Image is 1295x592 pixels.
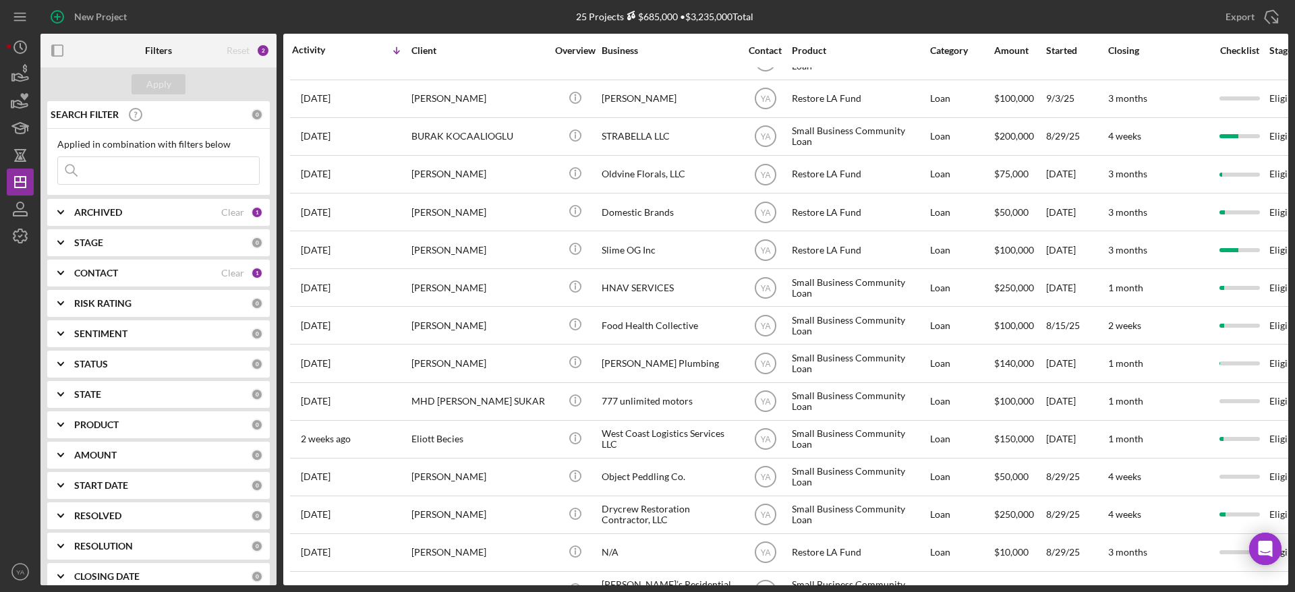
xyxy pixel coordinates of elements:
div: Loan [930,119,993,154]
div: Category [930,45,993,56]
span: $75,000 [994,168,1029,179]
div: 777 unlimited motors [602,384,737,419]
div: [PERSON_NAME] [411,156,546,192]
div: Loan [930,270,993,305]
div: 1 [251,267,263,279]
div: 0 [251,358,263,370]
div: Loan [930,345,993,381]
div: [DATE] [1046,345,1107,381]
div: Loan [930,535,993,570]
span: $140,000 [994,357,1034,369]
b: PRODUCT [74,419,119,430]
div: Drycrew Restoration Contractor, LLC [602,497,737,533]
div: Small Business Community Loan [792,119,927,154]
div: Small Business Community Loan [792,307,927,343]
time: 2025-09-12 23:10 [301,131,330,142]
div: Domestic Brands [602,194,737,230]
time: 3 months [1108,546,1147,558]
div: Started [1046,45,1107,56]
div: [DATE] [1046,384,1107,419]
div: 0 [251,510,263,522]
div: Checklist [1211,45,1268,56]
div: Export [1226,3,1255,30]
div: West Coast Logistics Services LLC [602,421,737,457]
div: STRABELLA LLC [602,119,737,154]
div: [DATE] [1046,194,1107,230]
text: YA [760,94,770,104]
time: 2025-09-13 09:09 [301,93,330,104]
time: 2025-09-08 13:30 [301,358,330,369]
b: ARCHIVED [74,207,122,218]
b: RISK RATING [74,298,132,309]
text: YA [760,548,770,558]
div: 0 [251,388,263,401]
div: Loan [930,459,993,495]
time: 3 months [1108,206,1147,218]
div: Overview [550,45,600,56]
text: YA [760,170,770,179]
span: $50,000 [994,471,1029,482]
time: 2 weeks [1108,320,1141,331]
text: YA [760,283,770,293]
div: Loan [930,497,993,533]
time: 4 weeks [1108,130,1141,142]
span: $100,000 [994,395,1034,407]
div: Restore LA Fund [792,232,927,268]
b: RESOLUTION [74,541,133,552]
span: $200,000 [994,130,1034,142]
b: CLOSING DATE [74,571,140,582]
button: New Project [40,3,140,30]
div: 0 [251,479,263,492]
time: 2025-09-10 22:29 [301,245,330,256]
time: 2025-08-29 21:35 [301,547,330,558]
div: Product [792,45,927,56]
b: SENTIMENT [74,328,127,339]
time: 2025-09-11 18:41 [301,169,330,179]
div: [DATE] [1046,421,1107,457]
div: 2 [256,44,270,57]
div: Object Peddling Co. [602,459,737,495]
time: 1 month [1108,357,1143,369]
div: [PERSON_NAME] [411,232,546,268]
div: HNAV SERVICES [602,270,737,305]
div: Reset [227,45,250,56]
div: [DATE] [1046,156,1107,192]
div: [PERSON_NAME] [411,307,546,343]
div: [PERSON_NAME] [411,194,546,230]
time: 1 month [1108,395,1143,407]
time: 2025-08-29 21:41 [301,509,330,520]
div: 8/29/25 [1046,119,1107,154]
span: $100,000 [994,92,1034,104]
div: Restore LA Fund [792,156,927,192]
span: $250,000 [994,282,1034,293]
div: 8/29/25 [1046,497,1107,533]
div: Oldvine Florals, LLC [602,156,737,192]
span: $100,000 [994,320,1034,331]
text: YA [760,473,770,482]
button: Apply [132,74,185,94]
button: YA [7,558,34,585]
span: $50,000 [994,206,1029,218]
div: [PERSON_NAME] Plumbing [602,345,737,381]
div: Amount [994,45,1045,56]
b: STATUS [74,359,108,369]
div: Clear [221,268,244,278]
div: Loan [930,307,993,343]
text: YA [760,510,770,520]
div: 8/29/25 [1046,535,1107,570]
b: Filters [145,45,172,56]
div: MHD [PERSON_NAME] SUKAR [411,384,546,419]
button: Export [1212,3,1288,30]
time: 3 months [1108,168,1147,179]
div: Activity [292,45,351,55]
div: Restore LA Fund [792,81,927,117]
text: YA [760,359,770,369]
text: YA [760,132,770,142]
text: YA [760,245,770,255]
div: Loan [930,194,993,230]
time: 2025-09-06 22:03 [301,396,330,407]
div: 0 [251,419,263,431]
span: $250,000 [994,508,1034,520]
time: 2025-09-09 04:24 [301,283,330,293]
div: $685,000 [624,11,678,22]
